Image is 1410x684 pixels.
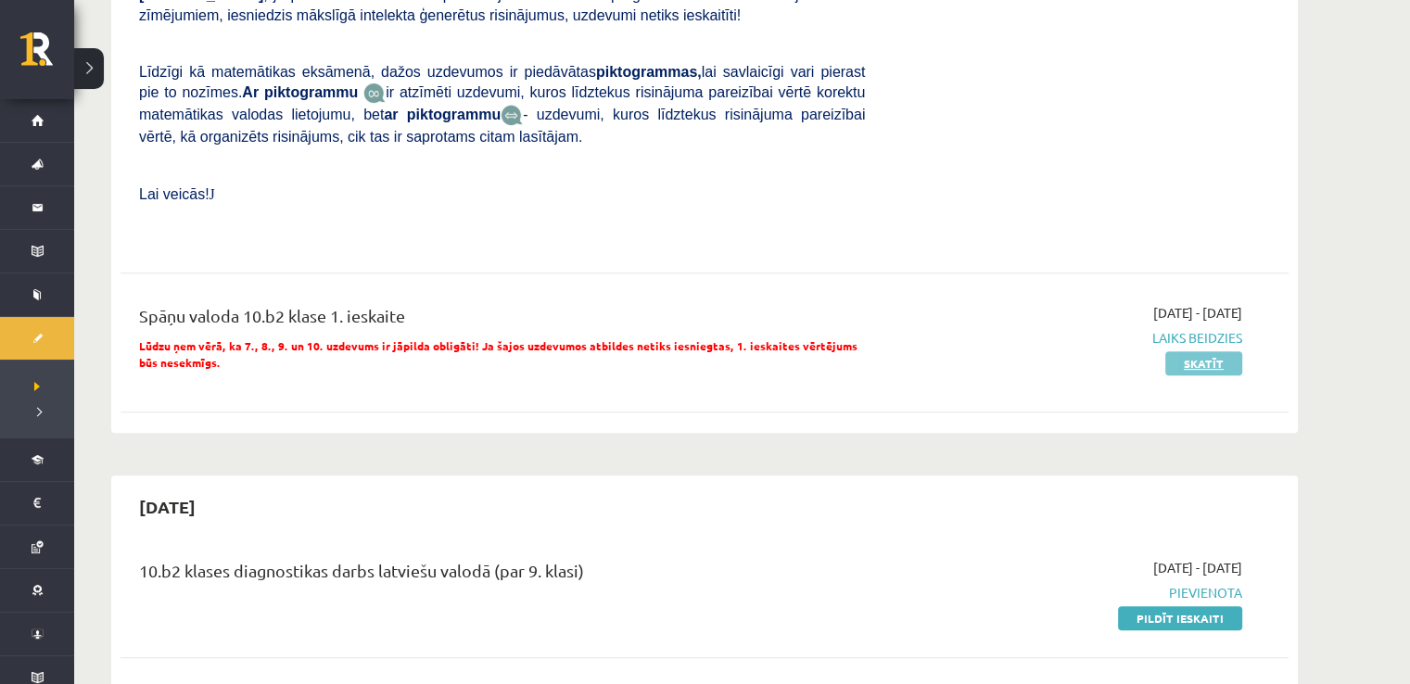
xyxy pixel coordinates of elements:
span: Laiks beidzies [893,328,1242,348]
h2: [DATE] [121,485,214,528]
b: piktogrammas, [596,64,702,80]
img: JfuEzvunn4EvwAAAAASUVORK5CYII= [363,82,386,104]
b: ar piktogrammu [384,107,501,122]
span: Līdzīgi kā matemātikas eksāmenā, dažos uzdevumos ir piedāvātas lai savlaicīgi vari pierast pie to... [139,64,865,100]
a: Pildīt ieskaiti [1118,606,1242,630]
span: ir atzīmēti uzdevumi, kuros līdztekus risinājuma pareizībai vērtē korektu matemātikas valodas lie... [139,84,865,122]
span: Lai veicās! [139,186,210,202]
span: Pievienota [893,583,1242,602]
b: Ar piktogrammu [242,84,358,100]
span: Lūdzu ņem vērā, ka 7., 8., 9. un 10. uzdevums ir jāpilda obligāti! Ja šajos uzdevumos atbildes ne... [139,338,857,370]
span: [DATE] - [DATE] [1153,303,1242,323]
a: Skatīt [1165,351,1242,375]
a: Rīgas 1. Tālmācības vidusskola [20,32,74,79]
span: J [210,186,215,202]
span: [DATE] - [DATE] [1153,558,1242,577]
div: Spāņu valoda 10.b2 klase 1. ieskaite [139,303,865,337]
img: wKvN42sLe3LLwAAAABJRU5ErkJggg== [501,105,523,126]
div: 10.b2 klases diagnostikas darbs latviešu valodā (par 9. klasi) [139,558,865,592]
